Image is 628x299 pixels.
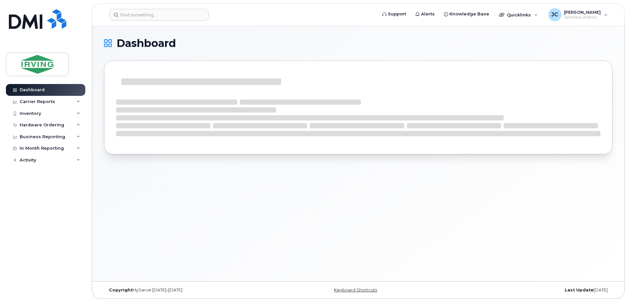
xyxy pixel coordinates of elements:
div: [DATE] [443,288,613,293]
a: Keyboard Shortcuts [334,288,377,292]
span: Dashboard [116,38,176,48]
strong: Copyright [109,288,133,292]
strong: Last Update [565,288,594,292]
div: MyServe [DATE]–[DATE] [104,288,274,293]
